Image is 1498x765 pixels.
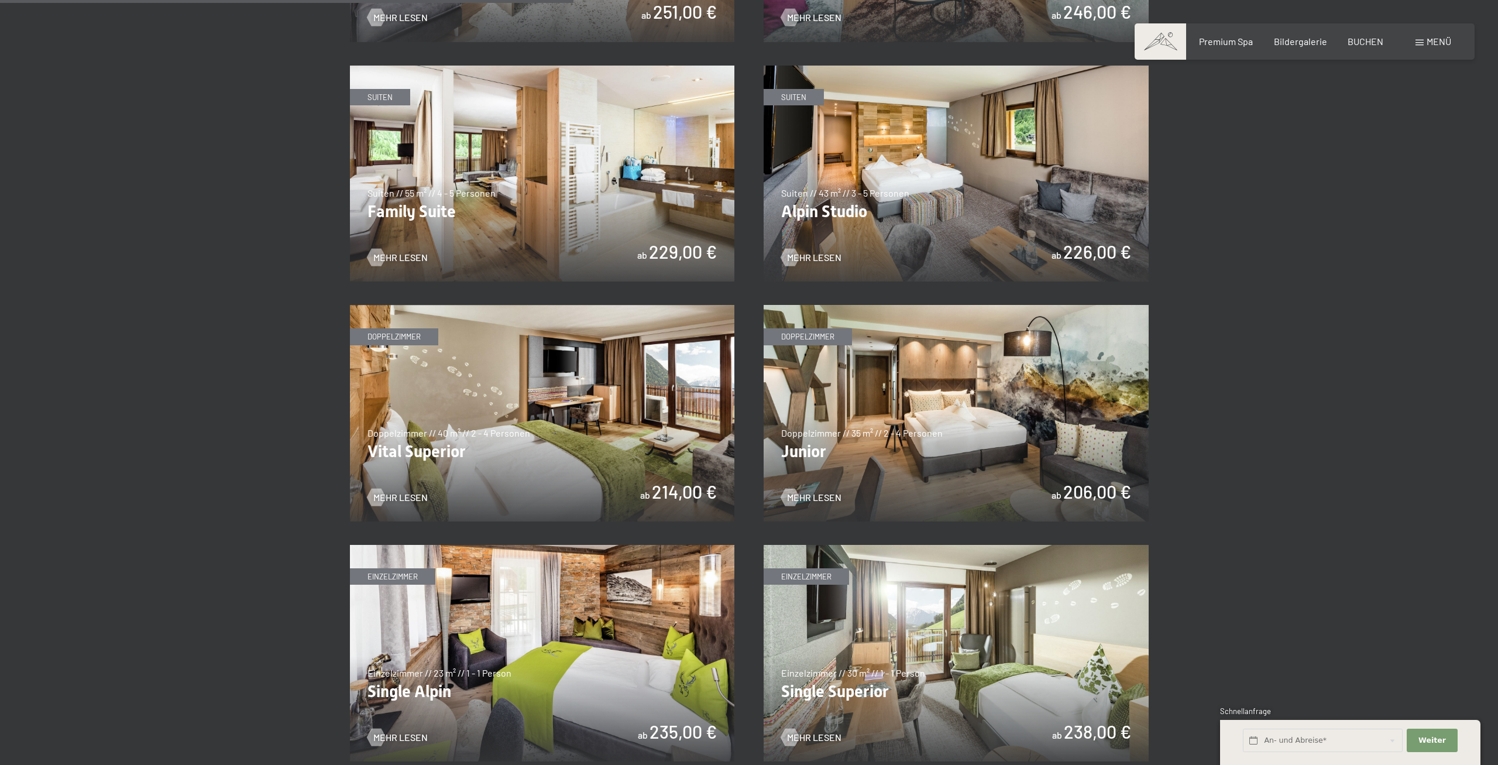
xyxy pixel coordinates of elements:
[764,545,1149,761] img: Single Superior
[787,11,841,24] span: Mehr Lesen
[1427,36,1451,47] span: Menü
[1199,36,1253,47] a: Premium Spa
[764,305,1149,522] img: Junior
[350,66,735,73] a: Family Suite
[764,66,1149,282] img: Alpin Studio
[373,731,428,744] span: Mehr Lesen
[373,491,428,504] span: Mehr Lesen
[1407,729,1457,753] button: Weiter
[1418,735,1446,746] span: Weiter
[787,491,841,504] span: Mehr Lesen
[781,251,841,264] a: Mehr Lesen
[350,545,735,761] img: Single Alpin
[350,305,735,522] img: Vital Superior
[350,546,735,553] a: Single Alpin
[781,491,841,504] a: Mehr Lesen
[764,66,1149,73] a: Alpin Studio
[1220,706,1271,716] span: Schnellanfrage
[350,66,735,282] img: Family Suite
[781,731,841,744] a: Mehr Lesen
[373,11,428,24] span: Mehr Lesen
[367,11,428,24] a: Mehr Lesen
[764,306,1149,313] a: Junior
[373,251,428,264] span: Mehr Lesen
[764,546,1149,553] a: Single Superior
[350,306,735,313] a: Vital Superior
[367,731,428,744] a: Mehr Lesen
[367,251,428,264] a: Mehr Lesen
[781,11,841,24] a: Mehr Lesen
[787,251,841,264] span: Mehr Lesen
[367,491,428,504] a: Mehr Lesen
[787,731,841,744] span: Mehr Lesen
[1348,36,1383,47] a: BUCHEN
[1274,36,1327,47] a: Bildergalerie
